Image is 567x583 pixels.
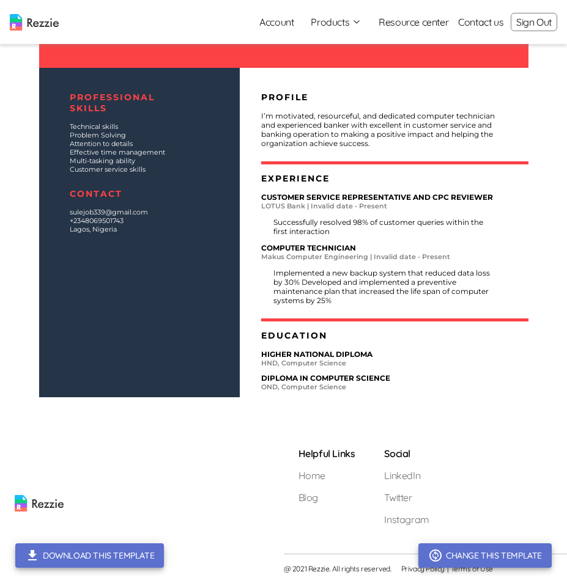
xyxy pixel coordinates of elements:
a: Resource center [379,15,448,29]
a: Twitter [384,490,429,505]
span: @ 2021 Rezzie. All rights reserved. [284,564,391,574]
span: | [447,564,448,574]
a: Account [250,10,303,34]
a: Instagram [384,512,429,527]
a: Terms of Use [451,564,493,574]
a: LinkedIn [384,468,429,483]
h5: Helpful Links [298,446,355,461]
img: logo [10,14,59,31]
button: Products [311,15,361,29]
a: Home [298,468,355,483]
h5: Social [384,446,429,461]
button: Sign Out [511,13,557,31]
img: rezzie logo [15,446,64,512]
a: Blog [298,490,355,505]
a: Privacy Policy [401,564,445,574]
a: Contact us [458,15,503,29]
